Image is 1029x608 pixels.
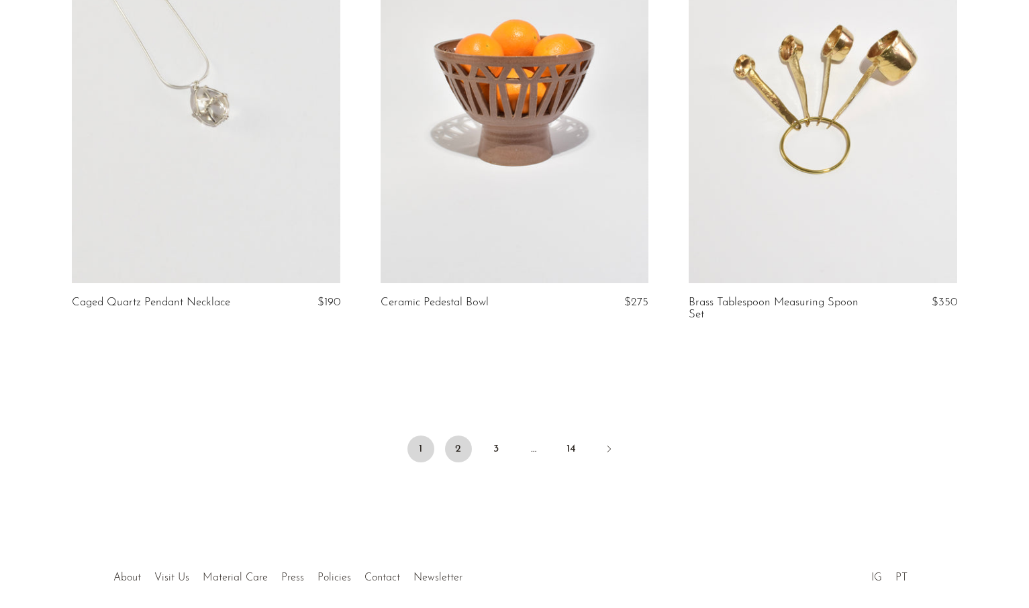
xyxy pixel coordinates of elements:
ul: Social Medias [865,562,914,587]
a: Policies [317,572,351,583]
a: About [113,572,141,583]
span: … [520,436,547,462]
a: Material Care [203,572,268,583]
a: Caged Quartz Pendant Necklace [72,297,230,309]
span: 1 [407,436,434,462]
a: 2 [445,436,472,462]
a: IG [871,572,882,583]
ul: Quick links [107,562,469,587]
span: $190 [317,297,340,308]
a: Next [595,436,622,465]
a: 3 [483,436,509,462]
a: 14 [558,436,585,462]
a: PT [895,572,908,583]
span: $275 [624,297,648,308]
a: Visit Us [154,572,189,583]
span: $350 [932,297,957,308]
a: Contact [364,572,400,583]
a: Press [281,572,304,583]
a: Brass Tablespoon Measuring Spoon Set [689,297,869,321]
a: Ceramic Pedestal Bowl [381,297,489,309]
